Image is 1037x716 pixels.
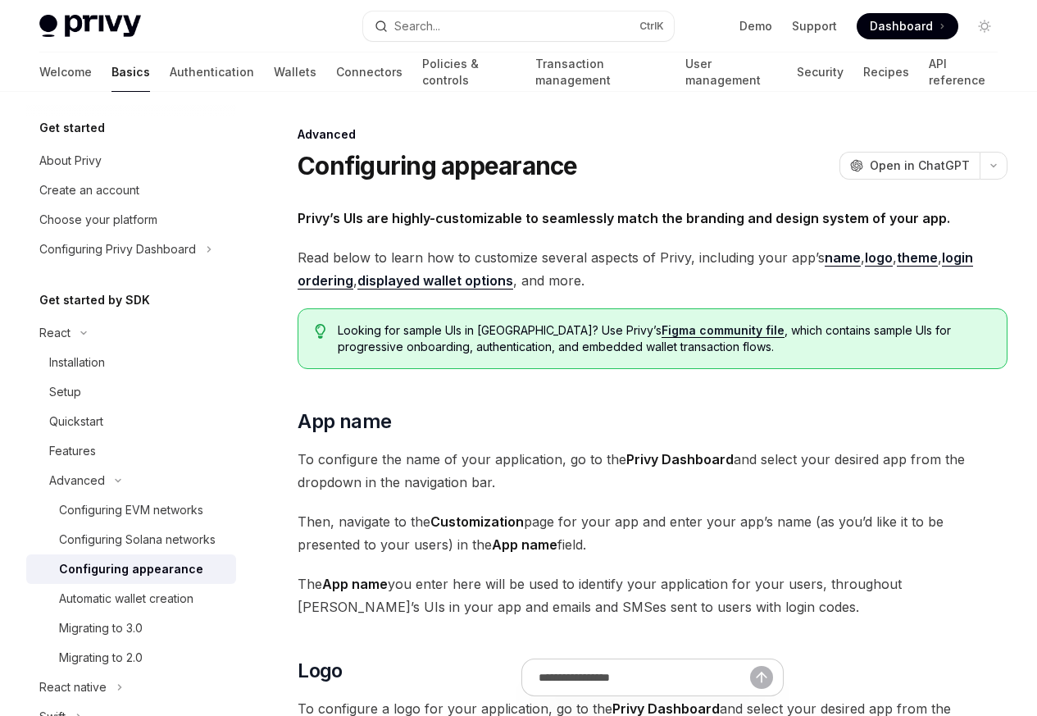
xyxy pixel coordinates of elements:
div: Configuring appearance [59,559,203,579]
a: Policies & controls [422,52,516,92]
a: About Privy [26,146,236,176]
button: Toggle dark mode [971,13,998,39]
span: Open in ChatGPT [870,157,970,174]
a: API reference [929,52,998,92]
a: User management [685,52,778,92]
strong: Privy Dashboard [626,451,734,467]
span: Then, navigate to the page for your app and enter your app’s name (as you’d like it to be present... [298,510,1007,556]
strong: App name [322,576,388,592]
strong: Privy’s UIs are highly-customizable to seamlessly match the branding and design system of your app. [298,210,950,226]
div: React native [39,677,107,697]
a: Connectors [336,52,403,92]
div: Migrating to 2.0 [59,648,143,668]
a: Authentication [170,52,254,92]
a: Figma community file [662,323,785,338]
div: Create an account [39,180,139,200]
a: Dashboard [857,13,958,39]
span: Dashboard [870,18,933,34]
div: Search... [394,16,440,36]
h5: Get started [39,118,105,138]
div: Setup [49,382,81,402]
div: Advanced [49,471,105,490]
a: Configuring Solana networks [26,525,236,554]
input: Ask a question... [539,659,750,695]
button: Open in ChatGPT [839,152,980,180]
a: Create an account [26,176,236,205]
a: Automatic wallet creation [26,584,236,613]
span: The you enter here will be used to identify your application for your users, throughout [PERSON_N... [298,572,1007,618]
div: Configuring Privy Dashboard [39,239,196,259]
a: Migrating to 3.0 [26,613,236,643]
span: App name [298,408,391,435]
a: name [825,249,861,267]
a: Setup [26,377,236,407]
a: Installation [26,348,236,377]
a: theme [897,249,938,267]
button: Toggle React section [26,318,236,348]
h5: Get started by SDK [39,290,150,310]
a: Configuring EVM networks [26,495,236,525]
a: Demo [739,18,772,34]
img: light logo [39,15,141,38]
a: Welcome [39,52,92,92]
a: Wallets [274,52,316,92]
a: Recipes [863,52,909,92]
h1: Configuring appearance [298,151,578,180]
div: Installation [49,353,105,372]
div: Quickstart [49,412,103,431]
a: logo [865,249,893,267]
div: Choose your platform [39,210,157,230]
div: Features [49,441,96,461]
div: Automatic wallet creation [59,589,193,609]
a: displayed wallet options [357,272,513,290]
a: Transaction management [535,52,665,92]
div: Advanced [298,126,1007,143]
span: Looking for sample UIs in [GEOGRAPHIC_DATA]? Use Privy’s , which contains sample UIs for progress... [338,322,990,355]
span: To configure the name of your application, go to the and select your desired app from the dropdow... [298,448,1007,494]
button: Open search [363,11,674,41]
button: Toggle Advanced section [26,466,236,495]
div: Configuring Solana networks [59,530,216,550]
div: Configuring EVM networks [59,500,203,520]
button: Toggle React native section [26,673,236,702]
strong: App name [492,536,557,553]
button: Send message [750,666,773,689]
span: Ctrl K [639,20,664,33]
a: Choose your platform [26,205,236,235]
a: Migrating to 2.0 [26,643,236,673]
a: Configuring appearance [26,554,236,584]
a: Security [797,52,844,92]
a: Support [792,18,837,34]
button: Toggle Configuring Privy Dashboard section [26,235,236,264]
a: Basics [111,52,150,92]
a: Quickstart [26,407,236,436]
div: React [39,323,70,343]
div: About Privy [39,151,102,171]
div: Migrating to 3.0 [59,618,143,638]
strong: Customization [430,513,524,530]
span: Read below to learn how to customize several aspects of Privy, including your app’s , , , , , and... [298,246,1007,292]
svg: Tip [315,324,326,339]
a: Features [26,436,236,466]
